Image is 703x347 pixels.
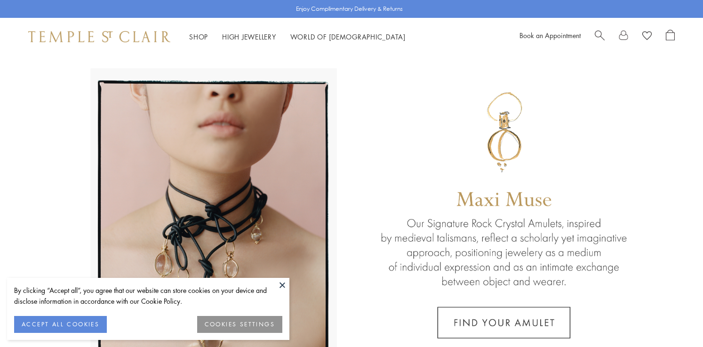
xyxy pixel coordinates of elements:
a: Book an Appointment [519,31,581,40]
a: Search [595,30,605,44]
a: View Wishlist [642,30,652,44]
a: Open Shopping Bag [666,30,675,44]
button: COOKIES SETTINGS [197,316,282,333]
img: Temple St. Clair [28,31,170,42]
a: World of [DEMOGRAPHIC_DATA]World of [DEMOGRAPHIC_DATA] [290,32,406,41]
button: ACCEPT ALL COOKIES [14,316,107,333]
a: High JewelleryHigh Jewellery [222,32,276,41]
nav: Main navigation [189,31,406,43]
div: By clicking “Accept all”, you agree that our website can store cookies on your device and disclos... [14,285,282,307]
p: Enjoy Complimentary Delivery & Returns [296,4,403,14]
a: ShopShop [189,32,208,41]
